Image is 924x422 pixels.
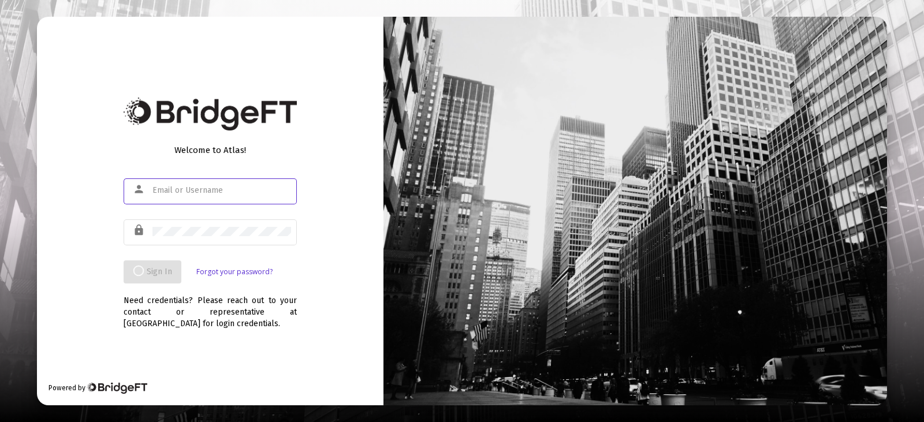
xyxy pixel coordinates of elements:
[124,98,297,130] img: Bridge Financial Technology Logo
[133,182,147,196] mat-icon: person
[124,260,181,283] button: Sign In
[133,267,172,277] span: Sign In
[124,144,297,156] div: Welcome to Atlas!
[152,186,291,195] input: Email or Username
[87,382,147,394] img: Bridge Financial Technology Logo
[133,223,147,237] mat-icon: lock
[124,283,297,330] div: Need credentials? Please reach out to your contact or representative at [GEOGRAPHIC_DATA] for log...
[49,382,147,394] div: Powered by
[196,266,273,278] a: Forgot your password?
